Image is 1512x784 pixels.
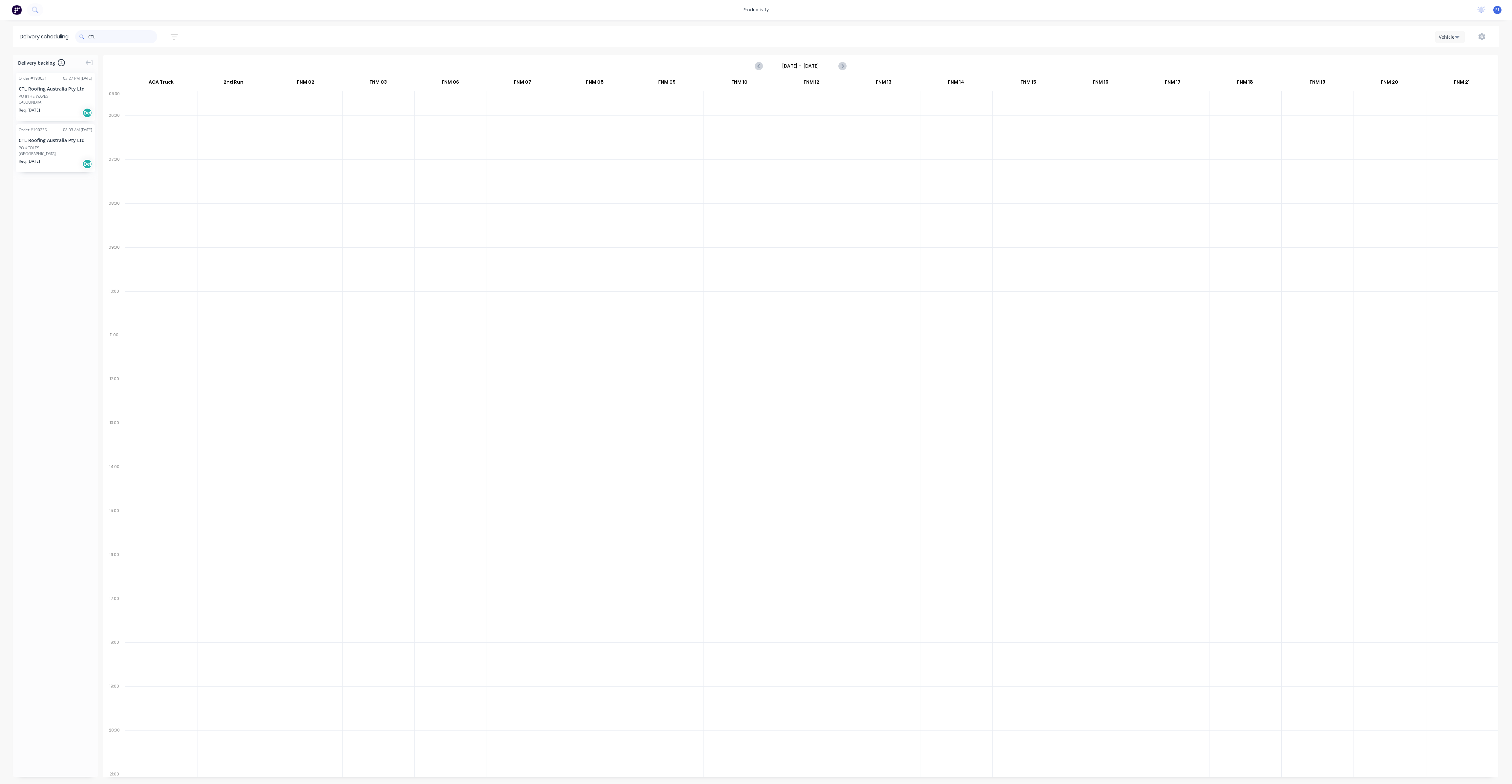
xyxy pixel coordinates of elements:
div: productivity [740,5,772,15]
div: FNM 13 [848,76,920,91]
div: CTL Roofing Australia Pty Ltd [19,137,92,144]
div: 10:00 [103,287,125,331]
div: 2nd Run [198,76,269,91]
div: FNM 09 [631,76,703,91]
div: FNM 08 [559,76,631,91]
div: FNM 03 [342,76,414,91]
div: 12:00 [103,375,125,419]
div: 18:00 [103,638,125,682]
div: ACA Truck [125,76,197,91]
div: 16:00 [103,551,125,595]
div: 06:00 [103,112,125,155]
div: Del [82,108,92,118]
div: 19:00 [103,682,125,726]
div: Del [82,159,92,169]
div: 20:00 [103,726,125,770]
span: 2 [58,59,65,66]
div: Order # 190631 [19,75,47,81]
span: F1 [1495,7,1500,13]
div: FNM 06 [414,76,486,91]
div: 05:30 [103,90,125,112]
div: FNM 10 [703,76,775,91]
div: 21:00 [103,770,125,778]
div: CTL Roofing Australia Pty Ltd [19,85,92,92]
div: FNM 17 [1137,76,1209,91]
div: 13:00 [103,419,125,463]
img: Factory [12,5,22,15]
span: Req. [DATE] [19,158,40,164]
div: Vehicle [1439,33,1458,40]
div: FNM 12 [776,76,848,91]
div: FNM 02 [270,76,342,91]
div: 14:00 [103,463,125,507]
div: PO #COLES [19,145,39,151]
div: FNM 21 [1426,76,1498,91]
div: FNM 18 [1209,76,1281,91]
div: FNM 14 [920,76,992,91]
div: FNM 15 [992,76,1064,91]
div: FNM 20 [1354,76,1425,91]
div: PO #THE WAVES [19,93,49,99]
div: Order # 190235 [19,127,47,133]
input: Search for orders [88,30,157,43]
div: 17:00 [103,595,125,639]
div: 15:00 [103,507,125,551]
div: 08:00 [103,199,125,243]
div: CALOUNDRA [19,99,92,105]
div: 03:27 PM [DATE] [63,75,92,81]
div: Delivery scheduling [13,26,75,47]
div: 09:00 [103,243,125,287]
button: Vehicle [1435,31,1465,43]
div: FNM 07 [487,76,558,91]
div: 07:00 [103,155,125,199]
span: Delivery backlog [18,59,55,66]
div: FNM 16 [1064,76,1136,91]
div: [GEOGRAPHIC_DATA] [19,151,92,157]
div: FNM 19 [1281,76,1353,91]
div: 11:00 [103,331,125,375]
div: 08:03 AM [DATE] [63,127,92,133]
span: Req. [DATE] [19,107,40,113]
